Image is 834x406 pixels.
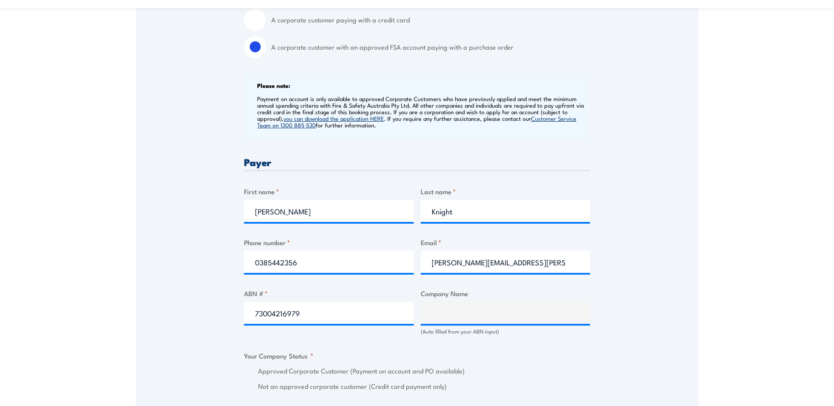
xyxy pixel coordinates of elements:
label: Phone number [244,237,414,247]
a: Customer Service Team on 1300 885 530 [257,114,576,129]
h3: Payer [244,157,590,167]
label: A corporate customer with an approved FSA account paying with a purchase order [271,36,590,58]
p: Payment on account is only available to approved Corporate Customers who have previously applied ... [257,95,588,128]
div: (Auto filled from your ABN input) [421,327,590,336]
label: ABN # [244,288,414,298]
label: First name [244,186,414,196]
label: Approved Corporate Customer (Payment on account and PO available) [258,366,590,376]
label: Not an approved corporate customer (Credit card payment only) [258,381,590,391]
a: you can download the application HERE [284,114,384,122]
label: Company Name [421,288,590,298]
b: Please note: [257,81,290,90]
label: A corporate customer paying with a credit card [271,9,590,31]
label: Email [421,237,590,247]
label: Last name [421,186,590,196]
legend: Your Company Status [244,351,313,361]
